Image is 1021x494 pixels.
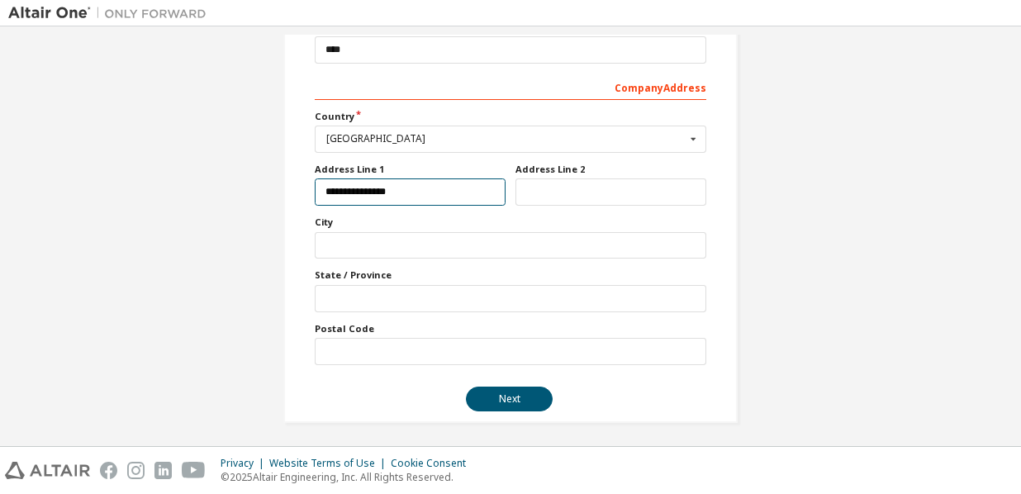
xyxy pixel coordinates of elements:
div: Company Address [315,74,706,100]
label: State / Province [315,268,706,282]
label: Country [315,110,706,123]
img: facebook.svg [100,462,117,479]
div: Cookie Consent [391,457,476,470]
img: instagram.svg [127,462,145,479]
p: © 2025 Altair Engineering, Inc. All Rights Reserved. [221,470,476,484]
label: Postal Code [315,322,706,335]
label: Address Line 2 [515,163,706,176]
img: altair_logo.svg [5,462,90,479]
img: Altair One [8,5,215,21]
label: City [315,216,706,229]
div: Privacy [221,457,269,470]
label: Address Line 1 [315,163,506,176]
img: youtube.svg [182,462,206,479]
div: [GEOGRAPHIC_DATA] [326,134,686,144]
button: Next [466,387,553,411]
div: Website Terms of Use [269,457,391,470]
img: linkedin.svg [154,462,172,479]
